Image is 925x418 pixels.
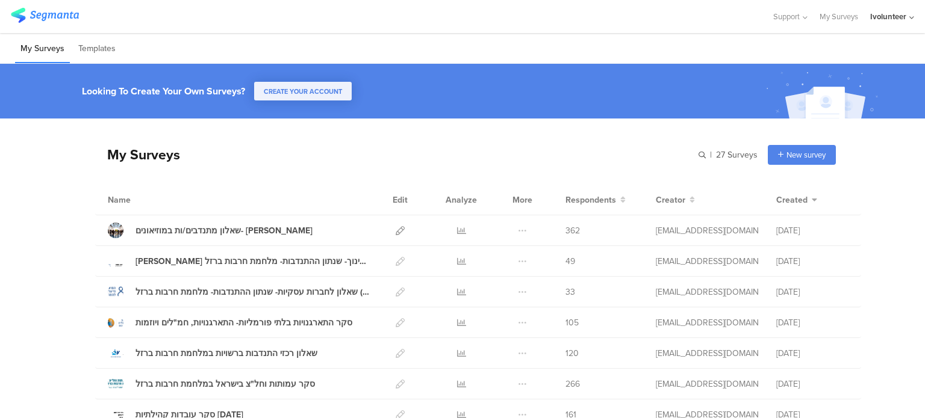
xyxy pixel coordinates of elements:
div: lioraa@ivolunteer.org.il [656,286,758,298]
a: שאלון מתנדבים/ות במוזיאונים- [PERSON_NAME] [108,223,313,238]
a: סקר עמותות וחל"צ בישראל במלחמת חרבות ברזל [108,376,315,392]
div: [DATE] [776,316,849,329]
img: create_account_image.svg [762,67,886,122]
span: 105 [565,316,579,329]
div: סקר התארגנויות בלתי פורמליות- התארגנויות, חמ"לים ויוזמות [135,316,352,329]
a: שאלון רכזי התנדבות ברשויות במלחמת חרבות ברזל [108,345,317,361]
span: 120 [565,347,579,360]
div: [DATE] [776,378,849,390]
div: שאלון מתנדבים/ות במוזיאונים- קובי [135,224,313,237]
a: סקר התארגנויות בלתי פורמליות- התארגנויות, חמ"לים ויוזמות [108,315,352,330]
div: lioraa@ivolunteer.org.il [656,347,758,360]
div: Looking To Create Your Own Surveys? [82,84,245,98]
div: My Surveys [95,144,180,165]
div: שאלון למנהלי התנדבות בחינוך- שנתון ההתנדבות- מלחמת חרבות ברזל [135,255,369,268]
div: Ivolunteer [870,11,906,22]
span: Creator [656,194,685,206]
span: 27 Surveys [716,149,758,161]
span: Created [776,194,808,206]
div: [DATE] [776,347,849,360]
div: שאלון רכזי התנדבות ברשויות במלחמת חרבות ברזל [135,347,317,360]
span: New survey [786,149,826,161]
button: Respondents [565,194,626,206]
button: Creator [656,194,695,206]
span: 49 [565,255,575,268]
span: 33 [565,286,575,298]
div: [DATE] [776,286,849,298]
button: Created [776,194,817,206]
button: CREATE YOUR ACCOUNT [254,82,352,100]
div: [DATE] [776,255,849,268]
div: lioraa@ivolunteer.org.il [656,316,758,329]
div: Edit [387,185,413,215]
span: Support [773,11,800,22]
img: segmanta logo [11,8,79,23]
span: Respondents [565,194,616,206]
span: 362 [565,224,580,237]
li: My Surveys [15,35,70,63]
div: More [509,185,535,215]
a: [PERSON_NAME] למנהלי התנדבות בחינוך- שנתון ההתנדבות- מלחמת חרבות ברזל [108,253,369,269]
div: סקר עמותות וחל"צ בישראל במלחמת חרבות ברזל [135,378,315,390]
a: שאלון לחברות עסקיות- שנתון ההתנדבות- מלחמת חרבות ברזל ([DATE]) [108,284,369,300]
div: lioraa@ivolunteer.org.il [656,255,758,268]
span: | [708,149,714,161]
span: 266 [565,378,580,390]
li: Templates [73,35,121,63]
div: lioraa@ivolunteer.org.il [656,224,758,237]
span: CREATE YOUR ACCOUNT [264,87,342,96]
div: lioraa@ivolunteer.org.il [656,378,758,390]
div: Analyze [443,185,479,215]
div: שאלון לחברות עסקיות- שנתון ההתנדבות- מלחמת חרבות ברזל (ינואר 2024) [135,286,369,298]
div: Name [108,194,180,206]
div: [DATE] [776,224,849,237]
